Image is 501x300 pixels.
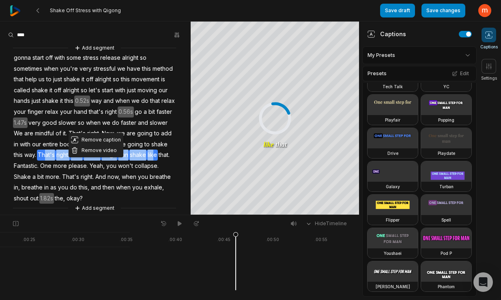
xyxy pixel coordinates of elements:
[31,85,49,96] span: shake
[149,117,168,128] span: slower
[31,139,42,150] span: our
[99,52,121,63] span: release
[39,193,54,204] span: 1.82s
[13,161,39,172] span: Fantastic.
[31,96,41,107] span: just
[13,128,24,139] span: We
[89,161,105,172] span: Yeah,
[137,85,158,96] span: moving
[149,96,161,107] span: that
[13,193,29,204] span: shout
[362,66,477,81] div: Presets
[376,283,410,290] h3: [PERSON_NAME]
[94,74,112,85] span: alright
[88,85,101,96] span: let's
[121,52,139,63] span: alright
[61,172,80,183] span: That's
[126,128,136,139] span: are
[45,172,61,183] span: more.
[88,107,104,117] span: that's
[34,128,55,139] span: mindful
[438,283,455,290] h3: Phantom
[44,107,59,117] span: relax
[62,128,68,139] span: it.
[78,182,90,193] span: this,
[136,128,153,139] span: going
[62,85,80,96] span: alright
[160,128,172,139] span: add
[101,85,114,96] span: start
[27,107,44,117] span: finger
[10,5,21,16] img: reap
[367,30,406,38] div: Captions
[139,52,147,63] span: so
[148,107,156,117] span: bit
[66,52,82,63] span: some
[80,172,95,183] span: right.
[21,182,43,193] span: breathe
[45,74,52,85] span: to
[41,117,58,128] span: good
[438,117,454,123] h3: Popping
[58,117,77,128] span: slower
[73,204,116,213] button: Add segment
[82,52,99,63] span: stress
[41,96,59,107] span: shake
[101,128,116,139] span: Now,
[152,63,174,74] span: method
[102,182,115,193] span: then
[101,117,111,128] span: we
[161,96,176,107] span: relax
[49,182,57,193] span: as
[143,182,165,193] span: exhale,
[13,107,27,117] span: your
[59,96,64,107] span: it
[63,74,81,85] span: shake
[66,193,84,204] span: okay?
[68,128,86,139] span: That's
[38,74,45,85] span: us
[68,161,89,172] span: please.
[50,7,121,14] span: Shake Off Stress with Qigong
[103,96,114,107] span: and
[80,85,88,96] span: so
[118,150,129,161] span: can
[134,161,159,172] span: collapse.
[37,150,56,161] span: That's
[73,107,88,117] span: hand
[81,74,85,85] span: it
[149,172,172,183] span: breathe
[147,150,158,161] span: like
[42,139,59,150] span: entire
[13,63,43,74] span: sometimes
[24,128,34,139] span: are
[481,59,497,81] button: Settings
[90,96,103,107] span: way
[137,117,149,128] span: and
[49,85,53,96] span: it
[64,96,74,107] span: this
[126,63,141,74] span: have
[13,117,28,128] span: 1.47s
[153,128,160,139] span: to
[43,182,49,193] span: in
[37,172,45,183] span: bit
[114,96,131,107] span: when
[481,75,497,81] span: Settings
[13,96,31,107] span: hands
[13,182,21,193] span: in,
[120,117,137,128] span: faster
[156,107,173,117] span: faster
[39,161,52,172] span: One
[160,74,166,85] span: is
[131,182,143,193] span: you
[380,4,415,17] button: Save draft
[29,193,39,204] span: out
[73,43,116,52] button: Add segment
[480,44,498,50] span: Captions
[95,172,107,183] span: And
[449,68,471,79] button: Edit
[69,145,123,156] button: Remove video
[473,272,493,292] div: Open Intercom Messenger
[144,139,151,150] span: to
